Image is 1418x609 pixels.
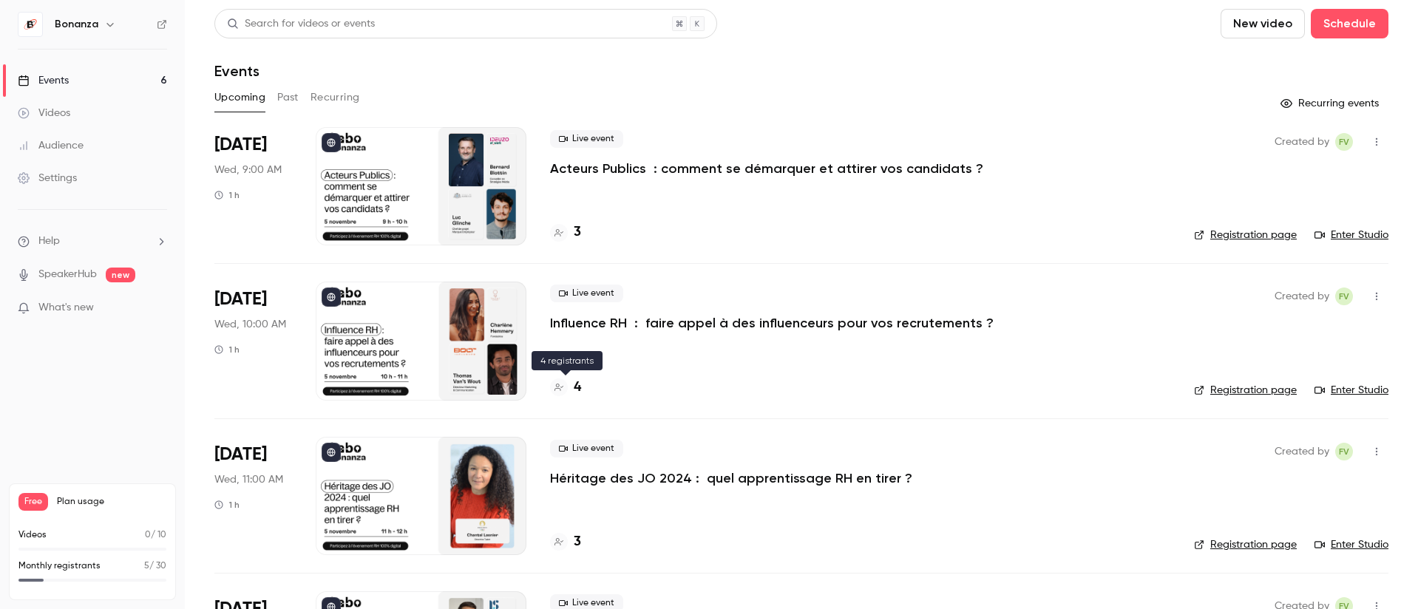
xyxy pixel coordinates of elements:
span: FV [1339,288,1349,305]
span: 0 [145,531,151,540]
span: Created by [1275,443,1329,460]
span: [DATE] [214,288,267,311]
div: Settings [18,171,77,186]
button: Schedule [1311,9,1388,38]
p: Videos [18,528,47,542]
span: Wed, 11:00 AM [214,472,283,487]
span: Created by [1275,133,1329,151]
span: Help [38,234,60,249]
span: Live event [550,440,623,457]
span: 5 [144,562,149,571]
h1: Events [214,62,259,80]
button: Upcoming [214,86,265,109]
span: Live event [550,130,623,148]
span: FV [1339,443,1349,460]
h6: Bonanza [55,17,98,32]
div: Nov 5 Wed, 9:00 AM (Europe/Paris) [214,127,292,245]
div: Videos [18,106,70,120]
span: [DATE] [214,133,267,157]
span: Live event [550,285,623,302]
div: Nov 5 Wed, 11:00 AM (Europe/Paris) [214,437,292,555]
span: [DATE] [214,443,267,466]
a: Enter Studio [1314,383,1388,398]
button: Recurring events [1274,92,1388,115]
div: Nov 5 Wed, 10:00 AM (Europe/Paris) [214,282,292,400]
span: Created by [1275,288,1329,305]
a: SpeakerHub [38,267,97,282]
a: Enter Studio [1314,537,1388,552]
h4: 4 [574,378,581,398]
div: 1 h [214,189,240,201]
a: Registration page [1194,228,1297,242]
p: / 30 [144,559,166,573]
span: FV [1339,133,1349,151]
a: Registration page [1194,537,1297,552]
span: Fabio Vilarinho [1335,288,1353,305]
span: Wed, 9:00 AM [214,163,282,177]
a: Héritage des JO 2024 : quel apprentissage RH en tirer ? [550,469,912,487]
button: New video [1221,9,1305,38]
img: Bonanza [18,13,42,36]
a: Enter Studio [1314,228,1388,242]
a: 4 [550,378,581,398]
span: Wed, 10:00 AM [214,317,286,332]
p: / 10 [145,528,166,542]
span: Plan usage [57,496,166,508]
a: 3 [550,222,581,242]
a: Influence RH : faire appel à des influenceurs pour vos recrutements ? [550,314,994,332]
span: Fabio Vilarinho [1335,133,1353,151]
iframe: Noticeable Trigger [149,302,167,315]
div: Events [18,73,69,88]
p: Monthly registrants [18,559,101,573]
button: Recurring [311,86,360,109]
a: Registration page [1194,383,1297,398]
div: Search for videos or events [227,16,375,32]
span: What's new [38,300,94,316]
a: 3 [550,532,581,552]
h4: 3 [574,222,581,242]
button: Past [277,86,299,109]
div: 1 h [214,344,240,355]
span: new [106,268,135,282]
li: help-dropdown-opener [18,234,167,249]
div: Audience [18,138,84,153]
span: Fabio Vilarinho [1335,443,1353,460]
h4: 3 [574,532,581,552]
div: 1 h [214,499,240,511]
span: Free [18,493,48,511]
a: Acteurs Publics : comment se démarquer et attirer vos candidats ? [550,160,983,177]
